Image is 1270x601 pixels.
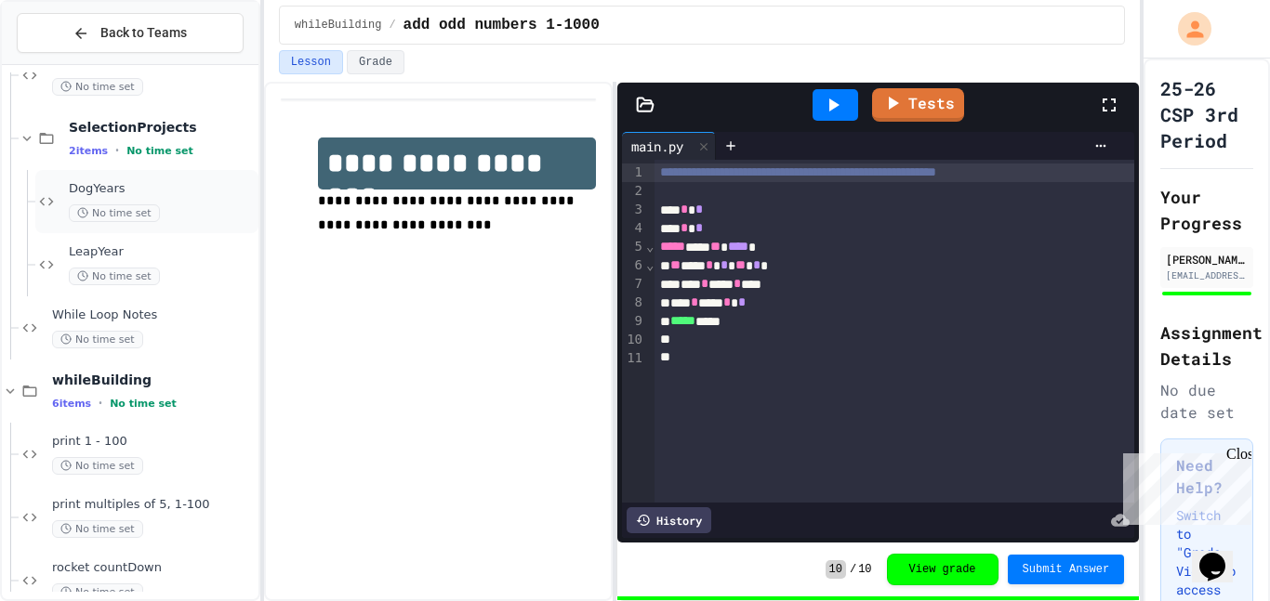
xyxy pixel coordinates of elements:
[627,507,711,533] div: History
[52,434,255,450] span: print 1 - 100
[52,331,143,348] span: No time set
[622,201,645,219] div: 3
[1166,268,1248,282] div: [EMAIL_ADDRESS][DOMAIN_NAME]
[69,268,160,285] span: No time set
[622,256,645,275] div: 6
[110,398,177,410] span: No time set
[52,520,143,538] span: No time set
[622,163,645,182] div: 1
[622,331,645,349] div: 10
[1166,251,1248,268] div: [PERSON_NAME]
[52,560,255,576] span: rocket countDown
[17,13,244,53] button: Back to Teams
[1116,446,1251,525] iframe: chat widget
[645,239,655,254] span: Fold line
[1158,7,1216,50] div: My Account
[1192,527,1251,582] iframe: chat widget
[69,181,255,197] span: DogYears
[622,349,645,368] div: 11
[858,562,871,577] span: 10
[1160,75,1253,153] h1: 25-26 CSP 3rd Period
[622,137,693,156] div: main.py
[645,257,655,272] span: Fold line
[115,143,119,158] span: •
[69,244,255,260] span: LeapYear
[52,583,143,601] span: No time set
[622,312,645,331] div: 9
[100,23,187,43] span: Back to Teams
[403,14,600,36] span: add odd numbers 1-1000
[52,372,255,388] span: whileBuilding
[99,396,102,411] span: •
[69,145,108,157] span: 2 items
[69,204,160,222] span: No time set
[52,78,143,96] span: No time set
[52,398,91,410] span: 6 items
[1160,184,1253,236] h2: Your Progress
[1160,379,1253,424] div: No due date set
[7,7,128,118] div: Chat with us now!Close
[1008,555,1125,584] button: Submit Answer
[347,50,404,74] button: Grade
[622,132,716,160] div: main.py
[622,294,645,312] div: 8
[126,145,193,157] span: No time set
[52,457,143,475] span: No time set
[389,18,395,33] span: /
[826,560,846,579] span: 10
[622,275,645,294] div: 7
[52,307,255,323] span: While Loop Notes
[622,219,645,238] div: 4
[872,88,964,122] a: Tests
[69,119,255,136] span: SelectionProjects
[1160,320,1253,372] h2: Assignment Details
[1023,562,1110,577] span: Submit Answer
[279,50,343,74] button: Lesson
[887,554,999,585] button: View grade
[622,238,645,256] div: 5
[622,182,645,201] div: 2
[850,562,856,577] span: /
[295,18,382,33] span: whileBuilding
[52,497,255,513] span: print multiples of 5, 1-100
